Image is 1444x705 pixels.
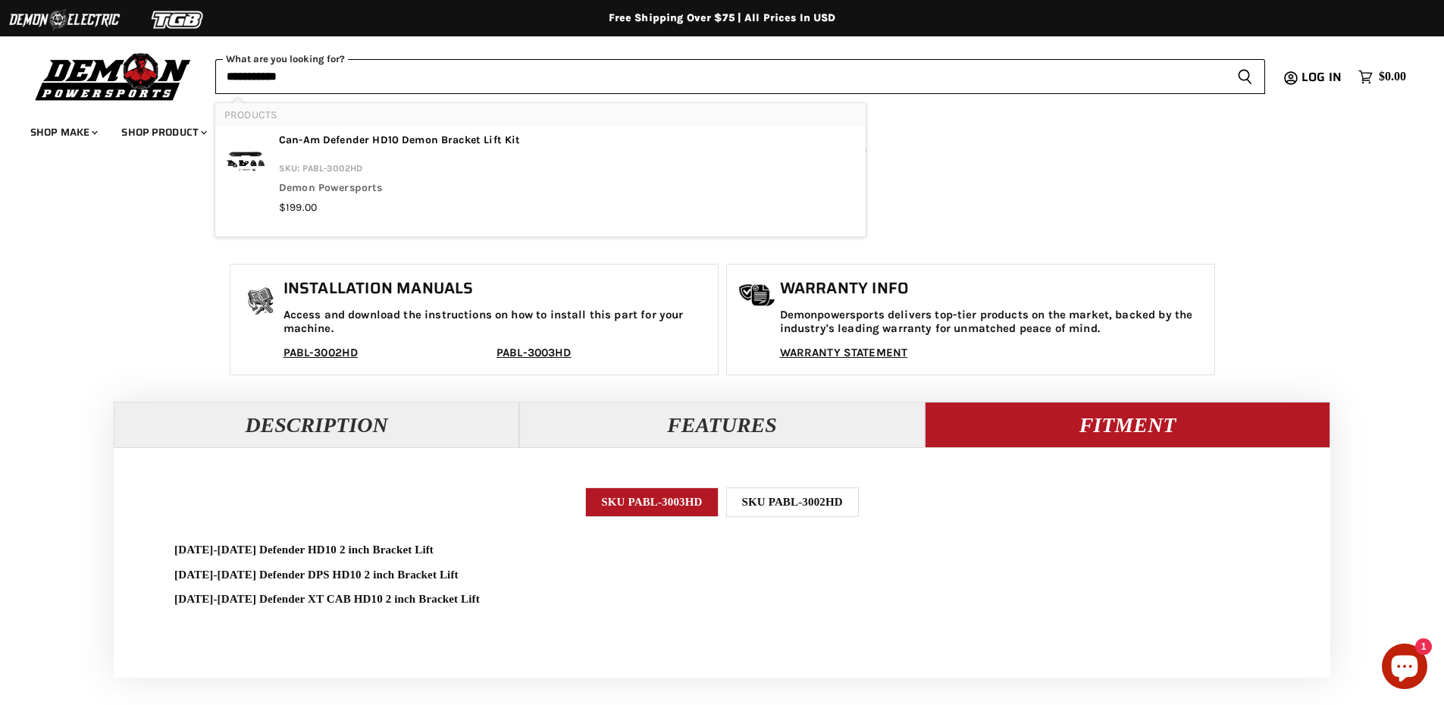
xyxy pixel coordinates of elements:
div: SKU PABL-3003HD [585,487,718,517]
div: Products [215,103,866,237]
inbox-online-store-chat: Shopify online store chat [1377,644,1432,693]
input: When autocomplete results are available use up and down arrows to review and enter to select [215,59,1225,94]
button: Search [1225,59,1265,94]
li: Products [215,103,866,127]
a: PABL-3003HD [496,346,572,359]
img: install_manual-icon.png [242,284,280,321]
div: SKU PABL-3002HD [726,487,859,517]
button: Features [519,402,925,447]
a: PABL-3002HD [283,346,359,359]
p: [DATE]-[DATE] Defender DPS HD10 2 inch Bracket Lift [174,569,1270,581]
a: Shop Make [19,117,107,148]
a: $0.00 [1351,66,1414,88]
div: Free Shipping Over $75 | All Prices In USD [116,11,1329,25]
a: Shop Product [110,117,216,148]
form: Product [215,59,1265,94]
li: products: Can-Am Defender HD10 Demon Bracket Lift Kit [215,127,540,222]
p: [DATE]-[DATE] Defender XT CAB HD10 2 inch Bracket Lift [174,593,1270,606]
img: warranty-icon.png [738,284,776,307]
span: $199.00 [279,201,317,214]
a: Can-Am Defender HD10 Demon Bracket Lift Kit Can-Am Defender HD10 Demon Bracket Lift Kit SKU: PABL... [224,133,531,216]
a: Log in [1295,70,1351,84]
button: Fitment [925,402,1330,447]
span: $0.00 [1379,70,1406,84]
img: TGB Logo 2 [121,5,235,34]
img: Demon Powersports [30,49,196,103]
button: Description [114,402,519,447]
p: Can-Am Defender HD10 Demon Bracket Lift Kit [279,133,520,152]
p: Demon Powersports [279,180,520,200]
h1: Installation Manuals [283,280,710,298]
img: Can-Am Defender HD10 Demon Bracket Lift Kit [224,133,267,189]
h1: Warranty Info [780,280,1207,298]
img: Demon Electric Logo 2 [8,5,121,34]
p: Demonpowersports delivers top-tier products on the market, backed by the industry's leading warra... [780,309,1207,335]
p: Access and download the instructions on how to install this part for your machine. [283,309,710,335]
p: [DATE]-[DATE] Defender HD10 2 inch Bracket Lift [174,544,1270,556]
a: WARRANTY STATEMENT [780,346,908,359]
span: Log in [1301,67,1342,86]
p: SKU: PABL-3002HD [279,161,520,180]
ul: Main menu [19,111,1402,148]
